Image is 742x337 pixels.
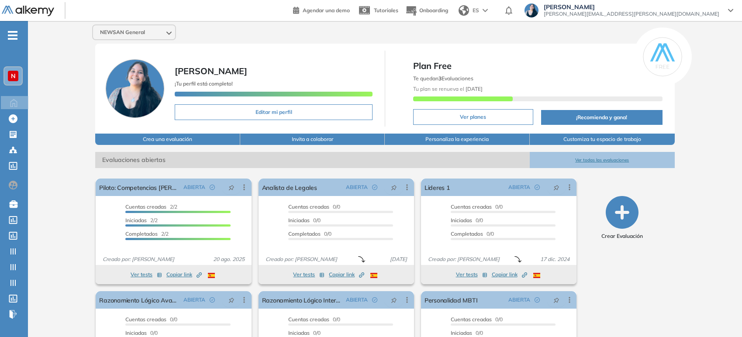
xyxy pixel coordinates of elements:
button: Copiar link [166,269,202,280]
button: Customiza tu espacio de trabajo [530,134,675,145]
button: Editar mi perfil [175,104,373,120]
button: Copiar link [329,269,364,280]
span: 0/0 [288,230,331,237]
span: 17 dic. 2024 [537,255,573,263]
button: Ver tests [456,269,487,280]
span: [DATE] [387,255,411,263]
span: Te quedan Evaluaciones [413,75,473,82]
button: Invita a colaborar [240,134,385,145]
button: Crear Evaluación [601,196,643,240]
span: 0/0 [288,330,321,336]
a: Lideres 1 [424,179,450,196]
span: ABIERTA [183,296,205,304]
span: ABIERTA [346,183,368,191]
span: pushpin [391,184,397,191]
span: Plan Free [413,59,663,72]
span: Agendar una demo [303,7,350,14]
span: 0/0 [125,316,177,323]
img: world [459,5,469,16]
span: pushpin [228,296,235,303]
span: Completados [125,230,158,237]
span: 2/2 [125,230,169,237]
span: Completados [288,230,321,237]
span: Crear Evaluación [601,232,643,240]
a: Analista de Legales [262,179,317,196]
button: Ver planes [413,109,533,125]
span: [PERSON_NAME] [544,3,719,10]
span: ABIERTA [183,183,205,191]
span: Iniciadas [451,217,472,224]
button: pushpin [222,180,241,194]
span: 0/0 [451,230,494,237]
span: pushpin [228,184,235,191]
span: check-circle [535,297,540,303]
span: Tutoriales [374,7,398,14]
span: NEWSAN General [100,29,145,36]
button: Personaliza la experiencia [385,134,530,145]
button: pushpin [547,293,566,307]
button: Copiar link [492,269,527,280]
span: check-circle [372,185,377,190]
span: N [11,72,16,79]
a: Agendar una demo [293,4,350,15]
a: Personalidad MBTI [424,291,477,309]
span: 20 ago. 2025 [210,255,248,263]
button: Ver todas las evaluaciones [530,152,675,168]
span: Iniciadas [451,330,472,336]
span: Iniciadas [288,330,310,336]
img: Logo [2,6,54,17]
span: 0/0 [288,203,340,210]
span: pushpin [391,296,397,303]
span: Cuentas creadas [451,203,492,210]
button: Ver tests [293,269,324,280]
span: check-circle [210,297,215,303]
span: 0/0 [288,217,321,224]
span: pushpin [553,296,559,303]
button: pushpin [384,293,404,307]
span: check-circle [535,185,540,190]
span: Creado por: [PERSON_NAME] [262,255,341,263]
span: Creado por: [PERSON_NAME] [424,255,503,263]
span: [PERSON_NAME] [175,65,247,76]
button: ¡Recomienda y gana! [541,110,663,125]
img: ESP [533,273,540,278]
span: Copiar link [166,271,202,279]
span: ABIERTA [508,183,530,191]
span: 2/2 [125,217,158,224]
i: - [8,34,17,36]
button: pushpin [384,180,404,194]
span: Onboarding [419,7,448,14]
b: 3 [438,75,442,82]
button: pushpin [547,180,566,194]
span: ABIERTA [346,296,368,304]
span: 0/0 [451,217,483,224]
span: pushpin [553,184,559,191]
img: arrow [483,9,488,12]
button: pushpin [222,293,241,307]
img: ESP [370,273,377,278]
span: Creado por: [PERSON_NAME] [99,255,178,263]
span: ABIERTA [508,296,530,304]
span: Cuentas creadas [451,316,492,323]
span: [PERSON_NAME][EMAIL_ADDRESS][PERSON_NAME][DOMAIN_NAME] [544,10,719,17]
span: 0/0 [288,316,340,323]
span: Evaluaciones abiertas [95,152,530,168]
img: ESP [208,273,215,278]
span: Tu plan se renueva el [413,86,483,92]
button: Onboarding [405,1,448,20]
span: Cuentas creadas [125,316,166,323]
a: Razonamiento Lógico Intermedio [262,291,342,309]
a: Razonamiento Lógico Avanzado [99,291,179,309]
button: Ver tests [131,269,162,280]
span: check-circle [372,297,377,303]
span: 2/2 [125,203,177,210]
span: Iniciadas [125,217,147,224]
span: Copiar link [492,271,527,279]
span: 0/0 [451,330,483,336]
span: Completados [451,230,483,237]
span: 0/0 [125,330,158,336]
span: Cuentas creadas [125,203,166,210]
span: ES [473,7,479,14]
span: Cuentas creadas [288,316,329,323]
span: Copiar link [329,271,364,279]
